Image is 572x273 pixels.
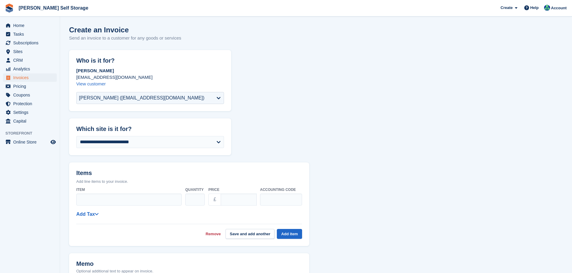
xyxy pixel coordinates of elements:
[13,82,49,91] span: Pricing
[3,56,57,64] a: menu
[13,30,49,38] span: Tasks
[13,47,49,56] span: Sites
[76,74,224,81] p: [EMAIL_ADDRESS][DOMAIN_NAME]
[76,81,106,86] a: View customer
[3,99,57,108] a: menu
[3,108,57,117] a: menu
[225,229,274,239] button: Save and add another
[3,117,57,125] a: menu
[3,47,57,56] a: menu
[76,212,98,217] a: Add Tax
[13,21,49,30] span: Home
[530,5,539,11] span: Help
[76,187,182,192] label: Item
[13,108,49,117] span: Settings
[13,39,49,47] span: Subscriptions
[76,170,302,178] h2: Items
[185,187,205,192] label: Quantity
[544,5,550,11] img: Jenna Kennedy
[13,117,49,125] span: Capital
[208,187,256,192] label: Price
[16,3,91,13] a: [PERSON_NAME] Self Storage
[501,5,513,11] span: Create
[5,130,60,136] span: Storefront
[79,94,204,102] div: [PERSON_NAME] ([EMAIL_ADDRESS][DOMAIN_NAME])
[3,138,57,146] a: menu
[13,73,49,82] span: Invoices
[277,229,302,239] button: Add item
[3,21,57,30] a: menu
[260,187,302,192] label: Accounting code
[50,138,57,146] a: Preview store
[3,73,57,82] a: menu
[3,82,57,91] a: menu
[3,65,57,73] a: menu
[76,179,302,185] p: Add line items to your invoice.
[13,99,49,108] span: Protection
[13,56,49,64] span: CRM
[551,5,567,11] span: Account
[206,231,221,237] a: Remove
[76,57,224,64] h2: Who is it for?
[3,30,57,38] a: menu
[13,65,49,73] span: Analytics
[3,39,57,47] a: menu
[76,260,153,267] h2: Memo
[76,67,224,74] p: [PERSON_NAME]
[13,91,49,99] span: Coupons
[5,4,14,13] img: stora-icon-8386f47178a22dfd0bd8f6a31ec36ba5ce8667c1dd55bd0f319d3a0aa187defe.svg
[3,91,57,99] a: menu
[69,35,181,42] p: Send an invoice to a customer for any goods or services
[76,126,224,132] h2: Which site is it for?
[69,26,181,34] h1: Create an Invoice
[13,138,49,146] span: Online Store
